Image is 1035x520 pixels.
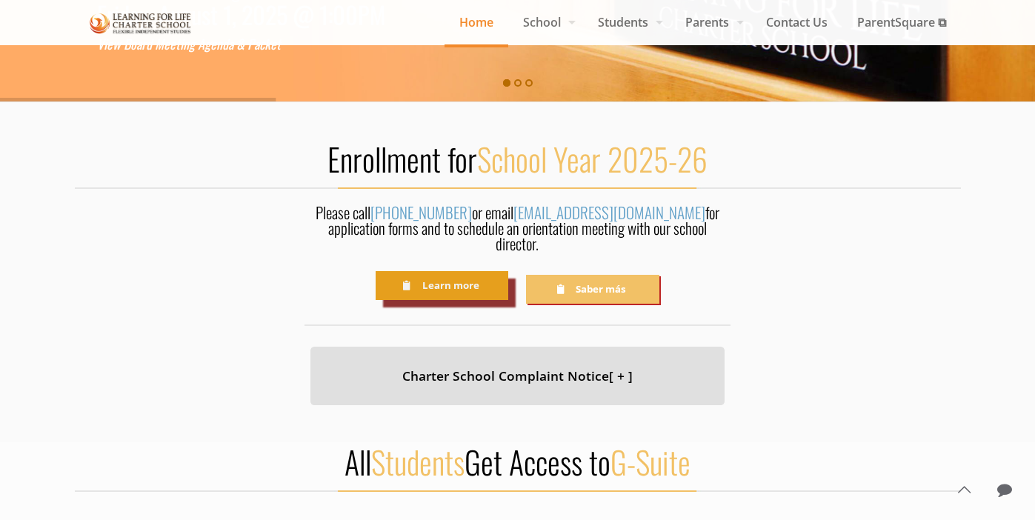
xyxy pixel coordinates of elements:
a: Learn more [376,271,508,300]
h2: All Get Access to [75,442,961,481]
span: School [508,11,583,33]
h2: Enrollment for [75,139,961,178]
span: School Year 2025-26 [477,136,708,181]
a: [EMAIL_ADDRESS][DOMAIN_NAME] [513,201,705,224]
span: G-Suite [610,439,690,484]
img: Home [90,10,192,36]
h4: Charter School Complaint Notice [329,365,706,387]
span: [ + ] [609,367,633,384]
span: Students [371,439,465,484]
div: Please call or email for application forms and to schedule an orientation meeting with our school... [310,204,725,259]
span: Home [445,11,508,33]
span: Students [583,11,670,33]
span: ParentSquare ⧉ [842,11,961,33]
span: Contact Us [751,11,842,33]
a: [PHONE_NUMBER] [370,201,472,224]
a: Saber más [526,275,659,304]
a: Back to top icon [948,474,979,505]
span: Parents [670,11,751,33]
